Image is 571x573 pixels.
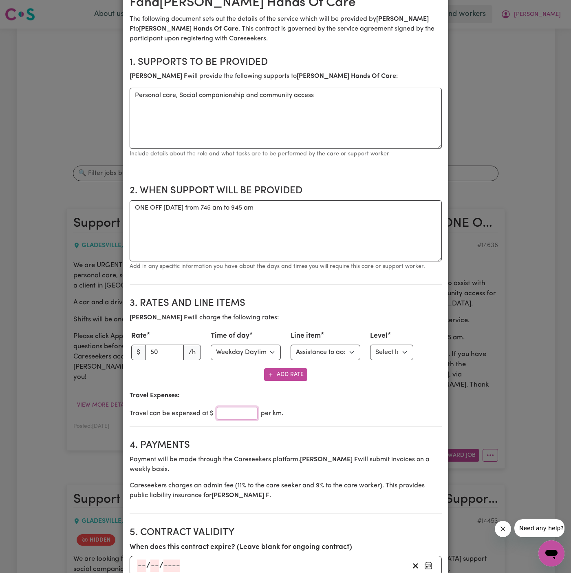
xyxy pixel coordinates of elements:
label: Line item [291,331,321,341]
input: -- [150,560,159,572]
b: [PERSON_NAME] Hands Of Care [297,73,396,80]
button: Enter an expiry date for this contract (optional) [422,560,435,572]
b: [PERSON_NAME] F [130,73,187,80]
input: ---- [163,560,180,572]
iframe: Button to launch messaging window [538,540,564,566]
h2: 1. Supports to be provided [130,57,442,69]
b: Travel Expenses: [130,392,180,399]
b: [PERSON_NAME] F [130,314,187,321]
label: Level [370,331,388,341]
span: Travel can be expensed at $ [130,409,214,418]
span: / [159,561,163,570]
p: Payment will be made through the Careseekers platform. will submit invoices on a weekly basis. [130,455,442,474]
button: Remove contract expiry date [409,560,422,572]
button: Add Rate [264,368,307,381]
p: will charge the following rates: [130,313,442,323]
b: [PERSON_NAME] Hands Of Care [139,26,238,32]
p: Careseekers charges an admin fee ( 11 % to the care seeker and 9% to the care worker). This provi... [130,481,442,500]
input: -- [137,560,146,572]
b: [PERSON_NAME] F [130,16,429,32]
small: Include details about the role and what tasks are to be performed by the care or support worker [130,151,389,157]
h2: 3. Rates and Line Items [130,298,442,310]
label: Rate [131,331,147,341]
p: will provide the following supports to : [130,71,442,81]
h2: 2. When support will be provided [130,185,442,197]
iframe: Message from company [514,519,564,537]
textarea: ONE OFF [DATE] from 745 am to 945 am [130,200,442,261]
b: [PERSON_NAME] F [212,492,269,499]
span: /h [183,345,201,360]
span: $ [131,345,146,360]
iframe: Close message [495,521,511,537]
b: [PERSON_NAME] F [300,456,358,463]
p: The following document sets out the details of the service which will be provided by to . This co... [130,14,442,44]
input: 0.00 [145,345,184,360]
textarea: Personal care, Social companionship and community access [130,88,442,149]
small: Add in any specific information you have about the days and times you will require this care or s... [130,263,425,270]
span: / [146,561,150,570]
label: Time of day [211,331,249,341]
span: per km. [261,409,283,418]
label: When does this contract expire? (Leave blank for ongoing contract) [130,542,352,553]
h2: 5. Contract Validity [130,527,442,539]
h2: 4. Payments [130,440,442,451]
